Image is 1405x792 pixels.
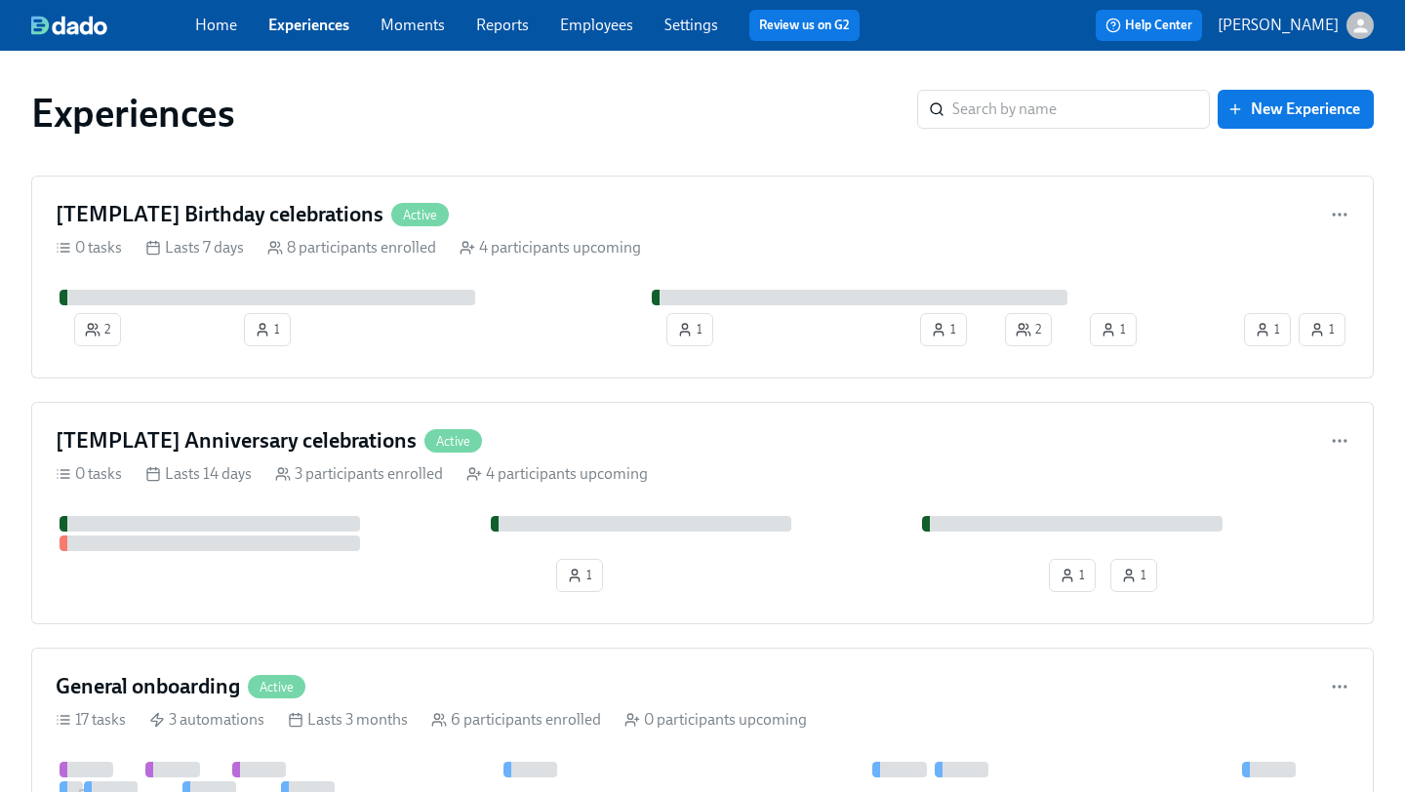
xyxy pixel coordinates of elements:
[31,16,107,35] img: dado
[31,402,1374,624] a: [TEMPLATE] Anniversary celebrationsActive0 tasks Lasts 14 days 3 participants enrolled 4 particip...
[560,16,633,34] a: Employees
[1005,313,1052,346] button: 2
[288,709,408,731] div: Lasts 3 months
[664,16,718,34] a: Settings
[275,463,443,485] div: 3 participants enrolled
[1244,313,1291,346] button: 1
[1110,559,1157,592] button: 1
[56,237,122,258] div: 0 tasks
[255,320,280,339] span: 1
[556,559,603,592] button: 1
[749,10,860,41] button: Review us on G2
[85,320,110,339] span: 2
[952,90,1210,129] input: Search by name
[1105,16,1192,35] span: Help Center
[1231,99,1360,119] span: New Experience
[31,90,235,137] h1: Experiences
[1060,566,1085,585] span: 1
[1049,559,1096,592] button: 1
[56,426,417,455] h4: [TEMPLATE] Anniversary celebrations
[248,680,305,694] span: Active
[920,313,967,346] button: 1
[56,463,122,485] div: 0 tasks
[195,16,237,34] a: Home
[476,16,529,34] a: Reports
[1090,313,1137,346] button: 1
[1218,15,1339,36] p: [PERSON_NAME]
[56,672,240,701] h4: General onboarding
[145,237,244,258] div: Lasts 7 days
[391,208,449,222] span: Active
[624,709,807,731] div: 0 participants upcoming
[149,709,264,731] div: 3 automations
[31,176,1374,378] a: [TEMPLATE] Birthday celebrationsActive0 tasks Lasts 7 days 8 participants enrolled 4 participants...
[1299,313,1345,346] button: 1
[1101,320,1126,339] span: 1
[1218,12,1374,39] button: [PERSON_NAME]
[31,16,195,35] a: dado
[460,237,641,258] div: 4 participants upcoming
[666,313,713,346] button: 1
[759,16,850,35] a: Review us on G2
[268,16,349,34] a: Experiences
[1121,566,1146,585] span: 1
[56,709,126,731] div: 17 tasks
[381,16,445,34] a: Moments
[74,313,121,346] button: 2
[677,320,702,339] span: 1
[56,200,383,229] h4: [TEMPLATE] Birthday celebrations
[1096,10,1202,41] button: Help Center
[1016,320,1041,339] span: 2
[1309,320,1335,339] span: 1
[145,463,252,485] div: Lasts 14 days
[1218,90,1374,129] button: New Experience
[424,434,482,449] span: Active
[1255,320,1280,339] span: 1
[431,709,601,731] div: 6 participants enrolled
[244,313,291,346] button: 1
[931,320,956,339] span: 1
[267,237,436,258] div: 8 participants enrolled
[466,463,648,485] div: 4 participants upcoming
[567,566,592,585] span: 1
